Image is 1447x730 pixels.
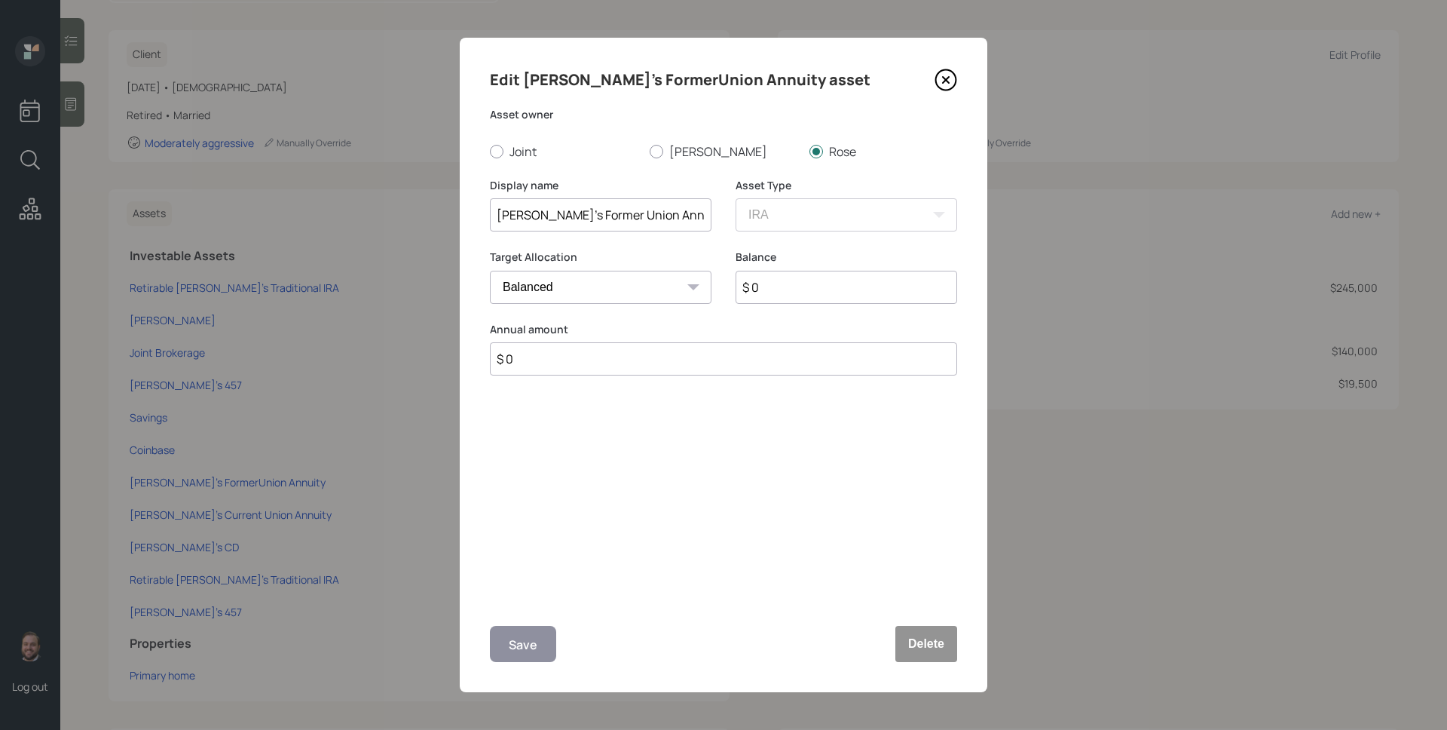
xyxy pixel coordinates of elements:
[490,68,870,92] h4: Edit [PERSON_NAME]'s FormerUnion Annuity asset
[490,143,638,160] label: Joint
[490,626,556,662] button: Save
[650,143,797,160] label: [PERSON_NAME]
[736,250,957,265] label: Balance
[895,626,957,662] button: Delete
[490,322,957,337] label: Annual amount
[736,178,957,193] label: Asset Type
[809,143,957,160] label: Rose
[490,250,711,265] label: Target Allocation
[490,178,711,193] label: Display name
[490,107,957,122] label: Asset owner
[509,635,537,655] div: Save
